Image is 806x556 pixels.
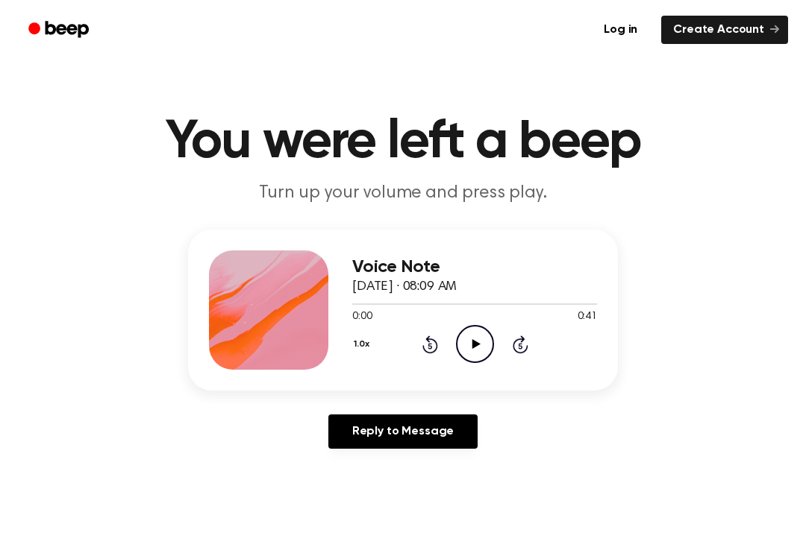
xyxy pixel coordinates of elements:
[352,280,457,294] span: [DATE] · 08:09 AM
[21,116,785,169] h1: You were left a beep
[18,16,102,45] a: Beep
[352,257,597,277] h3: Voice Note
[116,181,690,206] p: Turn up your volume and press play.
[661,16,788,44] a: Create Account
[589,13,652,47] a: Log in
[578,309,597,325] span: 0:41
[352,309,372,325] span: 0:00
[328,414,478,449] a: Reply to Message
[352,332,375,357] button: 1.0x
